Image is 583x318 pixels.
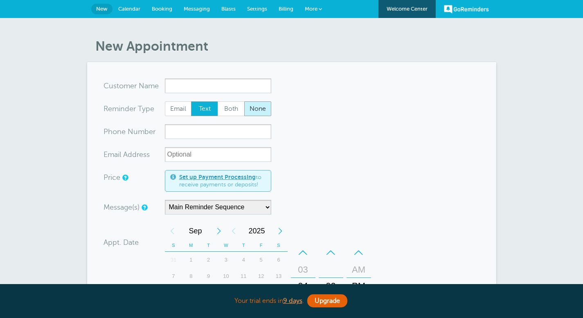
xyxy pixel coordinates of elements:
[217,268,235,284] div: 10
[217,268,235,284] div: Wednesday, September 10
[200,239,217,252] th: T
[212,223,226,239] div: Next Month
[245,102,271,116] span: None
[118,6,140,12] span: Calendar
[270,268,288,284] div: 13
[235,268,252,284] div: Thursday, September 11
[104,151,118,158] span: Ema
[104,124,165,139] div: mber
[182,268,200,284] div: Monday, September 8
[247,6,267,12] span: Settings
[191,102,218,116] span: Text
[270,252,288,268] div: Saturday, September 6
[270,252,288,268] div: 6
[200,252,217,268] div: 2
[104,78,165,93] div: ame
[104,174,120,181] label: Price
[179,174,256,180] a: Set up Payment Processing
[283,297,302,305] a: 9 days
[104,239,139,246] label: Appt. Date
[191,101,218,116] label: Text
[152,6,172,12] span: Booking
[273,223,288,239] div: Next Year
[252,239,270,252] th: F
[179,174,266,188] span: to receive payments or deposits!
[226,223,241,239] div: Previous Year
[279,6,293,12] span: Billing
[87,292,496,310] div: Your trial ends in .
[235,268,252,284] div: 11
[165,252,182,268] div: Sunday, August 31
[165,239,182,252] th: S
[165,101,192,116] label: Email
[218,101,245,116] label: Both
[293,278,313,294] div: 04
[96,6,108,12] span: New
[104,147,165,162] div: ress
[218,102,244,116] span: Both
[184,6,210,12] span: Messaging
[235,252,252,268] div: Thursday, September 4
[252,252,270,268] div: Friday, September 5
[165,147,271,162] input: Optional
[200,268,217,284] div: Tuesday, September 9
[182,252,200,268] div: Monday, September 1
[244,101,271,116] label: None
[142,205,146,210] a: Simple templates and custom messages will use the reminder schedule set under Settings > Reminder...
[104,82,117,90] span: Cus
[200,252,217,268] div: Tuesday, September 2
[221,6,236,12] span: Blasts
[180,223,212,239] span: September
[104,105,154,112] label: Reminder Type
[235,252,252,268] div: 4
[349,278,369,294] div: PM
[122,175,127,180] a: An optional price for the appointment. If you set a price, you can include a payment link in your...
[349,262,369,278] div: AM
[217,239,235,252] th: W
[307,294,347,307] a: Upgrade
[200,268,217,284] div: 9
[270,239,288,252] th: S
[182,252,200,268] div: 1
[165,102,191,116] span: Email
[118,151,137,158] span: il Add
[241,223,273,239] span: 2025
[165,268,182,284] div: Sunday, September 7
[217,252,235,268] div: 3
[95,38,496,54] h1: New Appointment
[252,268,270,284] div: 12
[235,239,252,252] th: T
[270,268,288,284] div: Saturday, September 13
[293,262,313,278] div: 03
[182,268,200,284] div: 8
[91,4,113,14] a: New
[305,6,317,12] span: More
[252,268,270,284] div: Friday, September 12
[321,278,341,294] div: 00
[104,204,140,211] label: Message(s)
[165,223,180,239] div: Previous Month
[165,252,182,268] div: 31
[182,239,200,252] th: M
[104,128,117,135] span: Pho
[217,252,235,268] div: Wednesday, September 3
[252,252,270,268] div: 5
[117,82,144,90] span: tomer N
[117,128,138,135] span: ne Nu
[165,268,182,284] div: 7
